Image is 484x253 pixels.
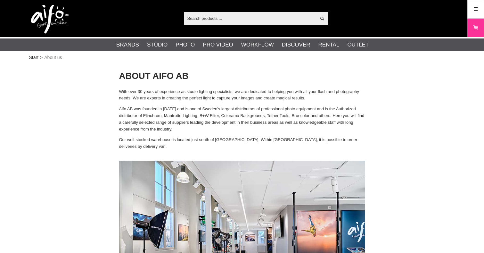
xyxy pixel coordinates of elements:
p: With over 30 years of experience as studio lighting specialists, we are dedicated to helping you ... [119,89,365,102]
a: Discover [282,41,310,49]
img: logo.png [31,5,69,34]
input: Search products ... [184,13,316,23]
p: Our well-stocked warehouse is located just south of [GEOGRAPHIC_DATA]. Within [GEOGRAPHIC_DATA], ... [119,137,365,150]
a: Brands [116,41,139,49]
a: Studio [147,41,168,49]
a: Photo [176,41,195,49]
a: Outlet [347,41,369,49]
span: About us [44,54,62,61]
a: Start [29,54,39,61]
h1: ABOUT AIFO AB [119,70,365,82]
a: Workflow [241,41,274,49]
span: > [40,54,43,61]
a: Rental [318,41,340,49]
p: Aifo AB was founded in [DATE] and is one of Sweden's largest distributors of professional photo e... [119,106,365,132]
a: Pro Video [203,41,233,49]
